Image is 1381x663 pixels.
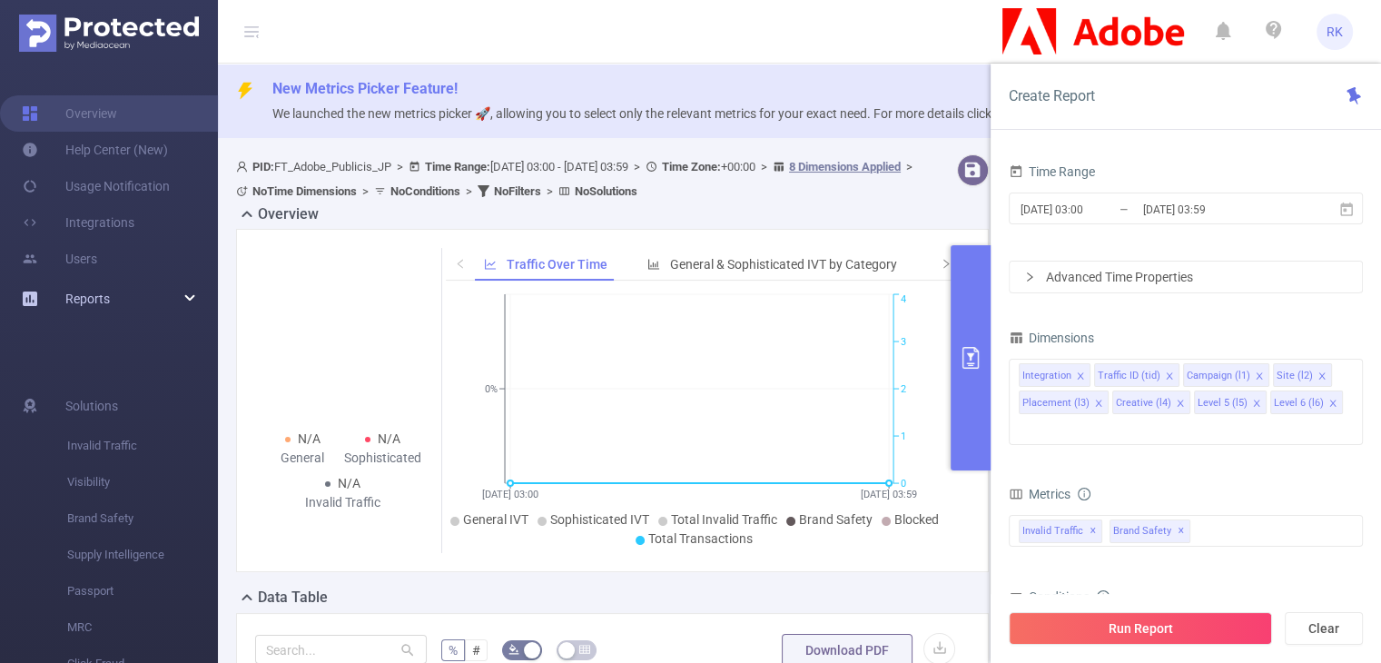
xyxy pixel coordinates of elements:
[1277,364,1313,388] div: Site (l2)
[508,644,519,655] i: icon: bg-colors
[19,15,199,52] img: Protected Media
[67,573,218,609] span: Passport
[343,449,424,468] div: Sophisticated
[507,257,607,272] span: Traffic Over Time
[1010,262,1362,292] div: icon: rightAdvanced Time Properties
[901,336,906,348] tspan: 3
[338,476,360,490] span: N/A
[1274,391,1324,415] div: Level 6 (l6)
[1019,197,1166,222] input: Start date
[67,500,218,537] span: Brand Safety
[1187,364,1250,388] div: Campaign (l1)
[1255,371,1264,382] i: icon: close
[22,204,134,241] a: Integrations
[1270,391,1343,414] li: Level 6 (l6)
[485,383,498,395] tspan: 0%
[670,257,897,272] span: General & Sophisticated IVT by Category
[390,184,460,198] b: No Conditions
[494,184,541,198] b: No Filters
[901,294,906,306] tspan: 4
[391,160,409,173] span: >
[22,168,170,204] a: Usage Notification
[579,644,590,655] i: icon: table
[67,609,218,646] span: MRC
[1198,391,1248,415] div: Level 5 (l5)
[67,464,218,500] span: Visibility
[1252,399,1261,410] i: icon: close
[236,161,252,173] i: icon: user
[1094,363,1179,387] li: Traffic ID (tid)
[1022,391,1090,415] div: Placement (l3)
[1019,520,1102,543] span: Invalid Traffic
[1009,87,1095,104] span: Create Report
[425,160,490,173] b: Time Range:
[647,258,660,271] i: icon: bar-chart
[1183,363,1269,387] li: Campaign (l1)
[67,537,218,573] span: Supply Intelligence
[472,643,480,658] span: #
[236,160,918,198] span: FT_Adobe_Publicis_JP [DATE] 03:00 - [DATE] 03:59 +00:00
[1116,391,1171,415] div: Creative (l4)
[1178,520,1185,542] span: ✕
[1327,14,1343,50] span: RK
[1009,487,1070,501] span: Metrics
[1285,612,1363,645] button: Clear
[65,292,110,306] span: Reports
[1098,364,1160,388] div: Traffic ID (tid)
[1029,589,1110,604] span: Conditions
[1110,520,1190,543] span: Brand Safety
[1024,272,1035,282] i: icon: right
[662,160,721,173] b: Time Zone:
[262,449,343,468] div: General
[1094,399,1103,410] i: icon: close
[1194,391,1267,414] li: Level 5 (l5)
[894,512,939,527] span: Blocked
[575,184,637,198] b: No Solutions
[1076,371,1085,382] i: icon: close
[1317,371,1327,382] i: icon: close
[22,241,97,277] a: Users
[1112,391,1190,414] li: Creative (l4)
[272,106,1049,121] span: We launched the new metrics picker 🚀, allowing you to select only the relevant metrics for your e...
[1009,164,1095,179] span: Time Range
[1141,197,1288,222] input: End date
[941,258,952,269] i: icon: right
[484,258,497,271] i: icon: line-chart
[628,160,646,173] span: >
[252,184,357,198] b: No Time Dimensions
[67,428,218,464] span: Invalid Traffic
[901,383,906,395] tspan: 2
[378,431,400,446] span: N/A
[258,587,328,609] h2: Data Table
[449,643,458,658] span: %
[799,512,873,527] span: Brand Safety
[1009,612,1272,645] button: Run Report
[65,281,110,317] a: Reports
[22,132,168,168] a: Help Center (New)
[755,160,773,173] span: >
[901,430,906,442] tspan: 1
[671,512,777,527] span: Total Invalid Traffic
[65,388,118,424] span: Solutions
[1022,364,1071,388] div: Integration
[463,512,528,527] span: General IVT
[298,431,321,446] span: N/A
[1273,363,1332,387] li: Site (l2)
[1019,391,1109,414] li: Placement (l3)
[22,95,117,132] a: Overview
[258,203,319,225] h2: Overview
[482,489,538,500] tspan: [DATE] 03:00
[1176,399,1185,410] i: icon: close
[1078,488,1090,500] i: icon: info-circle
[648,531,753,546] span: Total Transactions
[1097,590,1110,603] i: icon: info-circle
[236,82,254,100] i: icon: thunderbolt
[1090,520,1097,542] span: ✕
[901,160,918,173] span: >
[455,258,466,269] i: icon: left
[252,160,274,173] b: PID:
[357,184,374,198] span: >
[272,80,458,97] span: New Metrics Picker Feature!
[302,493,383,512] div: Invalid Traffic
[550,512,649,527] span: Sophisticated IVT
